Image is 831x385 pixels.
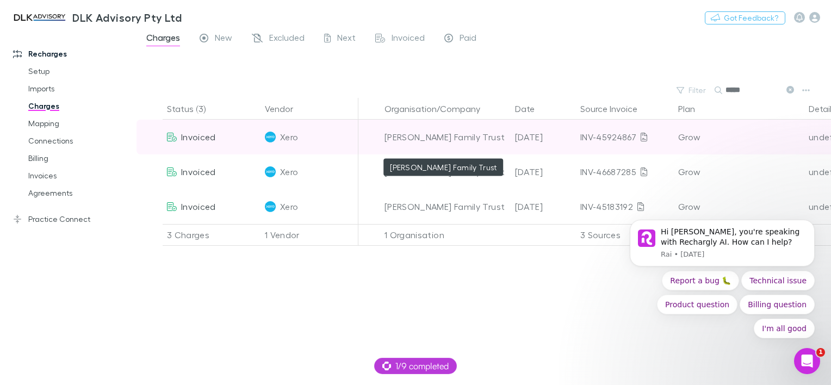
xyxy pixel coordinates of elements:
[17,132,142,150] a: Connections
[17,302,26,311] button: Upload attachment
[280,154,298,189] span: Xero
[191,4,210,24] div: Close
[265,201,276,212] img: Xero's Logo
[181,166,216,177] span: Invoiced
[511,120,576,154] div: [DATE]
[9,121,209,355] div: Alex says…
[17,150,142,167] a: Billing
[34,302,43,311] button: Emoji picker
[72,11,182,24] h3: DLK Advisory Pty Ltd
[678,98,708,120] button: Plan
[580,120,669,154] div: INV-45924867
[52,302,60,311] button: Gif picker
[580,189,669,224] div: INV-45183192
[261,224,358,246] div: 1 Vendor
[580,98,650,120] button: Source Invoice
[816,348,825,357] span: 1
[47,99,108,107] b: [PERSON_NAME]
[17,184,142,202] a: Agreements
[17,97,142,115] a: Charges
[17,144,170,239] div: For payments made , we highly recommend marking the payments as rather than in Xero. This ensures...
[265,132,276,142] img: Xero's Logo
[678,189,800,224] div: Grow
[380,224,511,246] div: 1 Organisation
[163,224,261,246] div: 3 Charges
[9,96,209,121] div: Alex says…
[187,297,204,315] button: Send a message…
[576,224,674,246] div: 3 Sources
[269,32,305,46] span: Excluded
[678,120,800,154] div: Grow
[385,154,506,189] div: [PERSON_NAME] Family Trust
[9,121,178,331] div: Hi [PERSON_NAME],For payments madeoutside of Rechargly, we highly recommend marking the payments ...
[613,207,831,380] iframe: Intercom notifications message
[280,120,298,154] span: Xero
[17,144,137,164] b: outside of Rechargly
[2,210,142,228] a: Practice Connect
[511,154,576,189] div: [DATE]
[678,154,800,189] div: Grow
[337,32,356,46] span: Next
[265,98,306,120] button: Vendor
[170,4,191,25] button: Home
[47,98,185,108] div: joined the conversation
[146,32,180,46] span: Charges
[17,245,170,298] div: Regarding the reminders, we can cancel them for you on our end. If you can share the , we’ll stop...
[7,4,28,25] button: go back
[17,127,170,138] div: Hi [PERSON_NAME],
[181,132,216,142] span: Invoiced
[33,97,44,108] img: Profile image for Alex
[385,98,493,120] button: Organisation/Company
[181,201,216,212] span: Invoiced
[705,11,785,24] button: Got Feedback?
[280,189,298,224] span: Xero
[17,167,142,184] a: Invoices
[31,6,48,23] img: Profile image for Alex
[17,266,158,286] b: email address of the customer
[580,154,669,189] div: INV-46687285
[392,32,425,46] span: Invoiced
[385,120,506,154] div: [PERSON_NAME] Family Trust
[511,189,576,224] div: [DATE]
[385,189,506,224] div: [PERSON_NAME] Family Trust
[53,14,75,24] p: Active
[17,27,170,80] div: If you need any further assistance with managing direct [PERSON_NAME] or invoice payments, please...
[17,63,142,80] a: Setup
[515,98,548,120] button: Date
[11,11,68,24] img: DLK Advisory Pty Ltd's Logo
[9,21,178,87] div: If you need any further assistance with managing direct [PERSON_NAME] or invoice payments, please...
[167,98,219,120] button: Status (3)
[69,302,78,311] button: Start recording
[794,348,820,374] iframe: Intercom live chat
[9,279,208,297] textarea: Message…
[2,45,142,63] a: Recharges
[53,5,123,14] h1: [PERSON_NAME]
[460,32,476,46] span: Paid
[17,80,142,97] a: Imports
[215,32,232,46] span: New
[17,115,142,132] a: Mapping
[265,166,276,177] img: Xero's Logo
[4,4,188,30] a: DLK Advisory Pty Ltd
[9,21,209,96] div: Rai says…
[671,84,712,97] button: Filter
